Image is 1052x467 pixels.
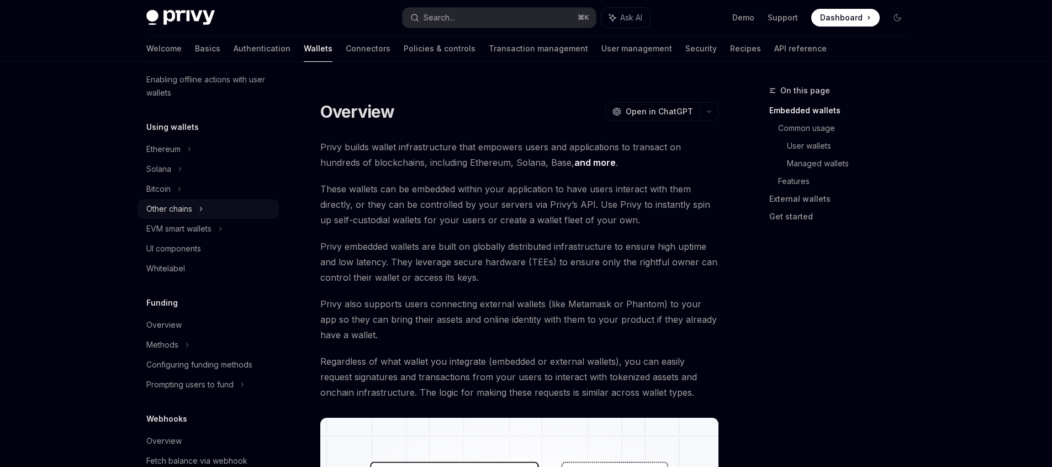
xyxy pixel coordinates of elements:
[146,262,185,275] div: Whitelabel
[601,8,650,28] button: Ask AI
[304,35,332,62] a: Wallets
[146,296,178,309] h5: Funding
[146,35,182,62] a: Welcome
[146,412,187,426] h5: Webhooks
[769,102,915,119] a: Embedded wallets
[146,182,171,196] div: Bitcoin
[146,120,199,134] h5: Using wallets
[769,208,915,225] a: Get started
[404,35,475,62] a: Policies & controls
[605,102,700,121] button: Open in ChatGPT
[146,222,212,235] div: EVM smart wallets
[146,73,272,99] div: Enabling offline actions with user wallets
[730,35,761,62] a: Recipes
[195,35,220,62] a: Basics
[685,35,717,62] a: Security
[774,35,827,62] a: API reference
[138,70,279,103] a: Enabling offline actions with user wallets
[574,157,616,169] a: and more
[146,378,234,391] div: Prompting users to fund
[146,358,252,371] div: Configuring funding methods
[787,155,915,172] a: Managed wallets
[811,9,880,27] a: Dashboard
[424,11,454,24] div: Search...
[146,434,182,448] div: Overview
[620,12,642,23] span: Ask AI
[732,12,754,23] a: Demo
[138,431,279,451] a: Overview
[138,355,279,375] a: Configuring funding methods
[146,10,215,25] img: dark logo
[820,12,863,23] span: Dashboard
[320,102,395,122] h1: Overview
[768,12,798,23] a: Support
[601,35,672,62] a: User management
[769,190,915,208] a: External wallets
[320,296,718,343] span: Privy also supports users connecting external wallets (like Metamask or Phantom) to your app so t...
[146,318,182,332] div: Overview
[320,239,718,285] span: Privy embedded wallets are built on globally distributed infrastructure to ensure high uptime and...
[138,239,279,259] a: UI components
[146,162,171,176] div: Solana
[403,8,596,28] button: Search...⌘K
[146,143,181,156] div: Ethereum
[889,9,906,27] button: Toggle dark mode
[578,13,589,22] span: ⌘ K
[320,181,718,228] span: These wallets can be embedded within your application to have users interact with them directly, ...
[780,84,830,97] span: On this page
[146,338,178,351] div: Methods
[138,259,279,279] a: Whitelabel
[489,35,588,62] a: Transaction management
[234,35,290,62] a: Authentication
[320,139,718,170] span: Privy builds wallet infrastructure that empowers users and applications to transact on hundreds o...
[626,106,693,117] span: Open in ChatGPT
[346,35,390,62] a: Connectors
[778,172,915,190] a: Features
[138,315,279,335] a: Overview
[320,354,718,400] span: Regardless of what wallet you integrate (embedded or external wallets), you can easily request si...
[146,202,192,216] div: Other chains
[787,137,915,155] a: User wallets
[146,242,201,255] div: UI components
[778,119,915,137] a: Common usage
